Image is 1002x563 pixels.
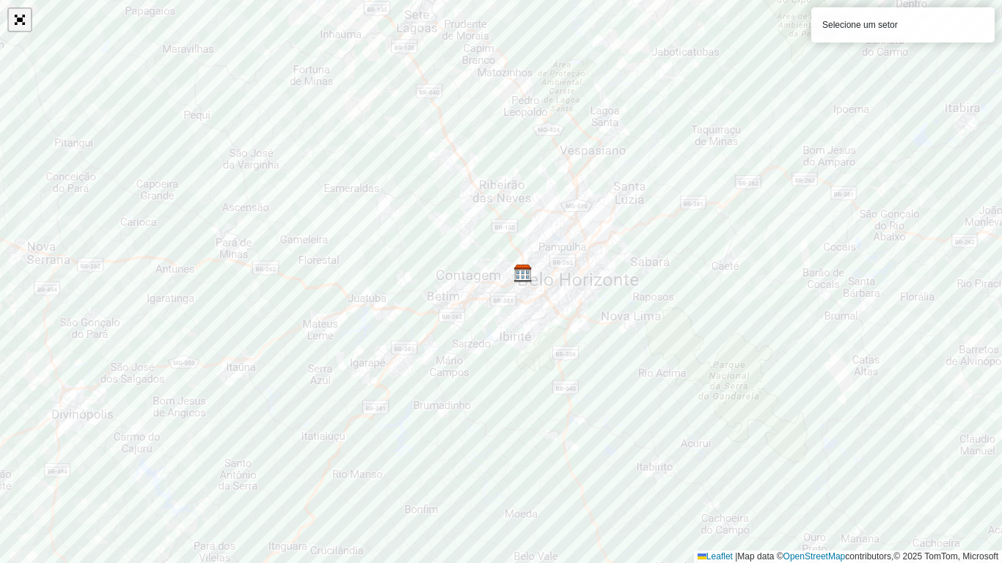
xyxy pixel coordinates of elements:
a: Abrir mapa em tela cheia [9,9,31,31]
a: OpenStreetMap [783,551,846,562]
div: Map data © contributors,© 2025 TomTom, Microsoft [694,551,1002,563]
div: Selecione um setor [811,7,995,43]
span: | [735,551,737,562]
a: Leaflet [698,551,733,562]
